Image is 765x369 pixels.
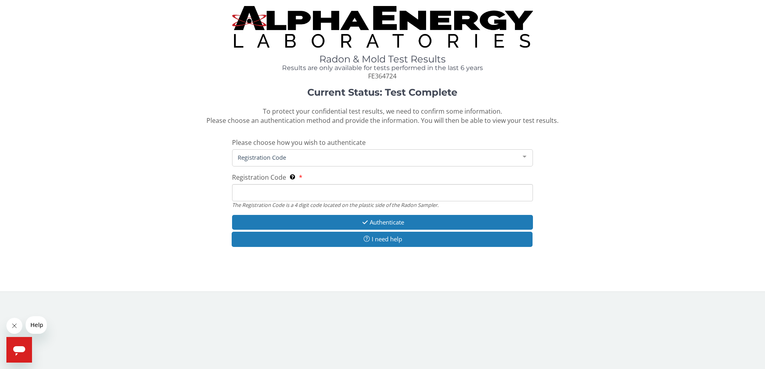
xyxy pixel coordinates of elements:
[232,138,366,147] span: Please choose how you wish to authenticate
[206,107,559,125] span: To protect your confidential test results, we need to confirm some information. Please choose an ...
[236,153,517,162] span: Registration Code
[26,316,47,334] iframe: Message from company
[232,232,533,247] button: I need help
[232,215,533,230] button: Authenticate
[232,201,533,209] div: The Registration Code is a 4 digit code located on the plastic side of the Radon Sampler.
[307,86,457,98] strong: Current Status: Test Complete
[6,318,22,334] iframe: Close message
[232,6,533,48] img: TightCrop.jpg
[232,54,533,64] h1: Radon & Mold Test Results
[6,337,32,363] iframe: Button to launch messaging window
[232,64,533,72] h4: Results are only available for tests performed in the last 6 years
[232,173,286,182] span: Registration Code
[368,72,397,80] span: FE364724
